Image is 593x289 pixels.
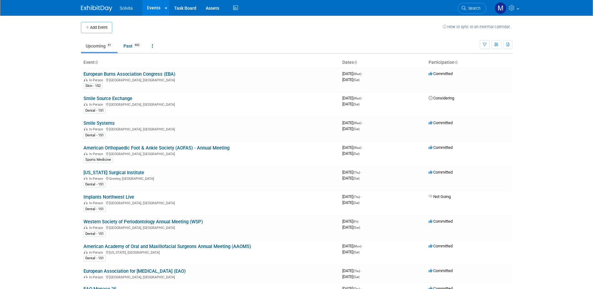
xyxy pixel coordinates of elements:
span: Committed [429,120,453,125]
span: Search [466,6,480,11]
span: [DATE] [342,219,360,224]
span: Solvita [120,6,133,11]
div: [GEOGRAPHIC_DATA], [GEOGRAPHIC_DATA] [83,151,337,156]
span: 61 [106,43,113,48]
img: In-Person Event [84,152,88,155]
span: [DATE] [342,96,363,100]
span: - [362,120,363,125]
span: Committed [429,219,453,224]
a: American Orthopaedic Foot & Ankle Society (AOFAS) - Annual Meeting [83,145,229,151]
span: (Sat) [353,275,359,279]
span: Committed [429,170,453,175]
div: [GEOGRAPHIC_DATA], [GEOGRAPHIC_DATA] [83,200,337,205]
span: In-Person [89,152,105,156]
span: (Sun) [353,226,360,229]
div: Dental - 151 [83,133,106,138]
img: In-Person Event [84,103,88,106]
span: - [361,194,362,199]
span: - [362,71,363,76]
span: [DATE] [342,194,362,199]
span: Committed [429,71,453,76]
span: (Mon) [353,245,361,248]
div: [GEOGRAPHIC_DATA], [GEOGRAPHIC_DATA] [83,77,337,82]
span: [DATE] [342,225,360,230]
span: (Sat) [353,127,359,131]
img: In-Person Event [84,226,88,229]
div: [GEOGRAPHIC_DATA], [GEOGRAPHIC_DATA] [83,225,337,230]
span: (Wed) [353,146,361,150]
div: Dental - 151 [83,256,106,261]
a: Smile Systems [83,120,115,126]
span: (Wed) [353,121,361,125]
th: Participation [426,57,512,68]
span: - [362,244,363,248]
span: In-Person [89,177,105,181]
span: - [362,96,363,100]
span: - [359,219,360,224]
span: In-Person [89,201,105,205]
button: Add Event [81,22,112,33]
span: Considering [429,96,454,100]
a: Past602 [119,40,146,52]
a: How to sync to an external calendar... [443,24,512,29]
a: Sort by Start Date [354,60,357,65]
span: (Wed) [353,72,361,76]
span: In-Person [89,275,105,279]
span: - [361,170,362,175]
span: [DATE] [342,244,363,248]
a: Sort by Event Name [95,60,98,65]
th: Dates [340,57,426,68]
span: [DATE] [342,120,363,125]
a: Upcoming61 [81,40,118,52]
span: (Thu) [353,171,360,174]
a: Sort by Participation Type [455,60,458,65]
span: (Fri) [353,220,358,223]
span: - [361,268,362,273]
span: [DATE] [342,176,359,180]
span: Committed [429,268,453,273]
span: [DATE] [342,268,362,273]
span: In-Person [89,251,105,255]
span: In-Person [89,78,105,82]
span: [DATE] [342,77,359,82]
a: American Academy of Oral and Maxillofacial Surgeons Annual Meeting (AAOMS) [83,244,251,249]
span: Committed [429,145,453,150]
span: 602 [133,43,141,48]
img: Matthew Burns [495,2,506,14]
div: Greeley, [GEOGRAPHIC_DATA] [83,176,337,181]
span: [DATE] [342,274,359,279]
div: Dental - 151 [83,231,106,237]
div: [GEOGRAPHIC_DATA], [GEOGRAPHIC_DATA] [83,274,337,279]
span: (Sat) [353,152,359,155]
th: Event [81,57,340,68]
span: (Sat) [353,78,359,82]
a: European Association for [MEDICAL_DATA] (EAO) [83,268,186,274]
img: ExhibitDay [81,5,112,12]
a: [US_STATE] Surgical Institute [83,170,144,175]
div: Dental - 151 [83,182,106,187]
div: Skin - 152 [83,83,103,89]
span: - [362,145,363,150]
span: In-Person [89,226,105,230]
span: [DATE] [342,102,359,106]
span: [DATE] [342,71,363,76]
span: (Thu) [353,269,360,273]
a: Search [458,3,486,14]
img: In-Person Event [84,177,88,180]
span: (Sat) [353,251,359,254]
span: [DATE] [342,145,363,150]
a: Smile Source Exchange [83,96,132,101]
a: European Burns Association Congress (EBA) [83,71,175,77]
a: Western Society of Periodontology Annual Meeting (WSP) [83,219,203,225]
span: [DATE] [342,170,362,175]
span: Committed [429,244,453,248]
span: [DATE] [342,200,359,205]
span: (Sat) [353,177,359,180]
div: [US_STATE], [GEOGRAPHIC_DATA] [83,250,337,255]
div: [GEOGRAPHIC_DATA], [GEOGRAPHIC_DATA] [83,126,337,131]
img: In-Person Event [84,78,88,81]
span: Not Going [429,194,451,199]
img: In-Person Event [84,127,88,130]
span: (Thu) [353,195,360,199]
span: In-Person [89,127,105,131]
